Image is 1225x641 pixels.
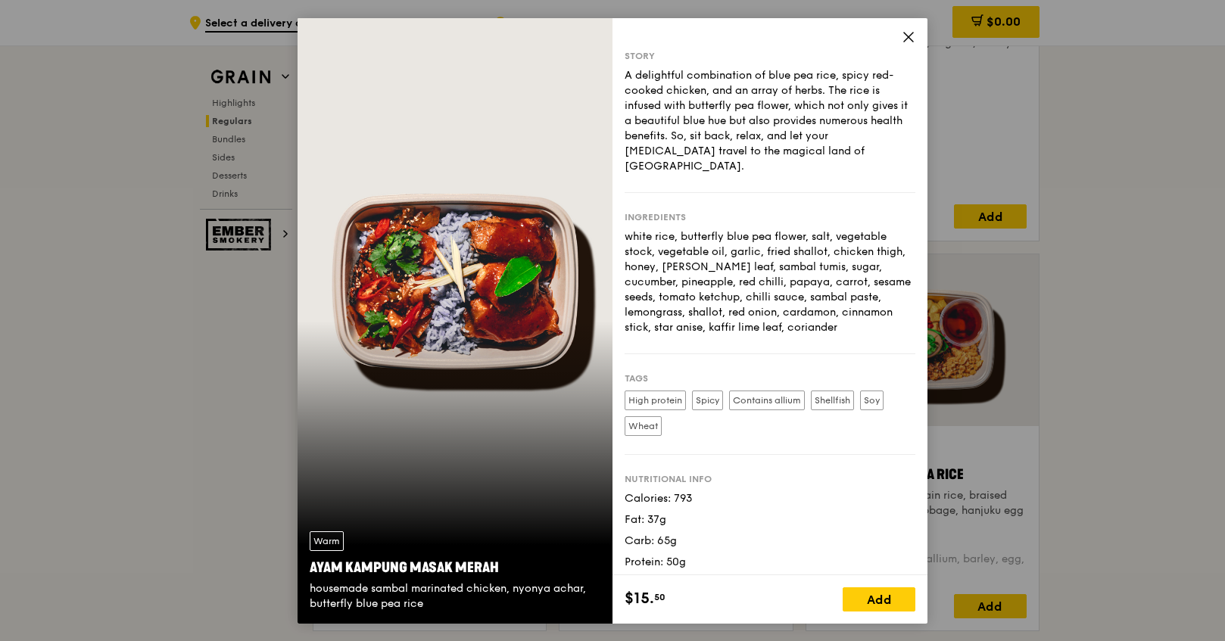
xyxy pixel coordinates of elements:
div: Ayam Kampung Masak Merah [310,557,600,578]
label: High protein [625,391,686,410]
div: A delightful combination of blue pea rice, spicy red-cooked chicken, and an array of herbs. The r... [625,68,915,174]
label: Contains allium [729,391,805,410]
div: Carb: 65g [625,534,915,549]
label: Wheat [625,416,662,436]
span: 50 [654,591,665,603]
div: white rice, butterfly blue pea flower, salt, vegetable stock, vegetable oil, garlic, fried shallo... [625,229,915,335]
label: Shellfish [811,391,854,410]
div: housemade sambal marinated chicken, nyonya achar, butterfly blue pea rice [310,581,600,611]
div: Warm [310,531,344,551]
div: Ingredients [625,211,915,223]
div: Nutritional info [625,473,915,485]
div: Add [843,587,915,611]
div: Fat: 37g [625,512,915,527]
div: Protein: 50g [625,555,915,570]
div: Calories: 793 [625,491,915,506]
div: Tags [625,372,915,384]
span: $15. [625,587,654,610]
label: Spicy [692,391,723,410]
div: Story [625,50,915,62]
label: Soy [860,391,884,410]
